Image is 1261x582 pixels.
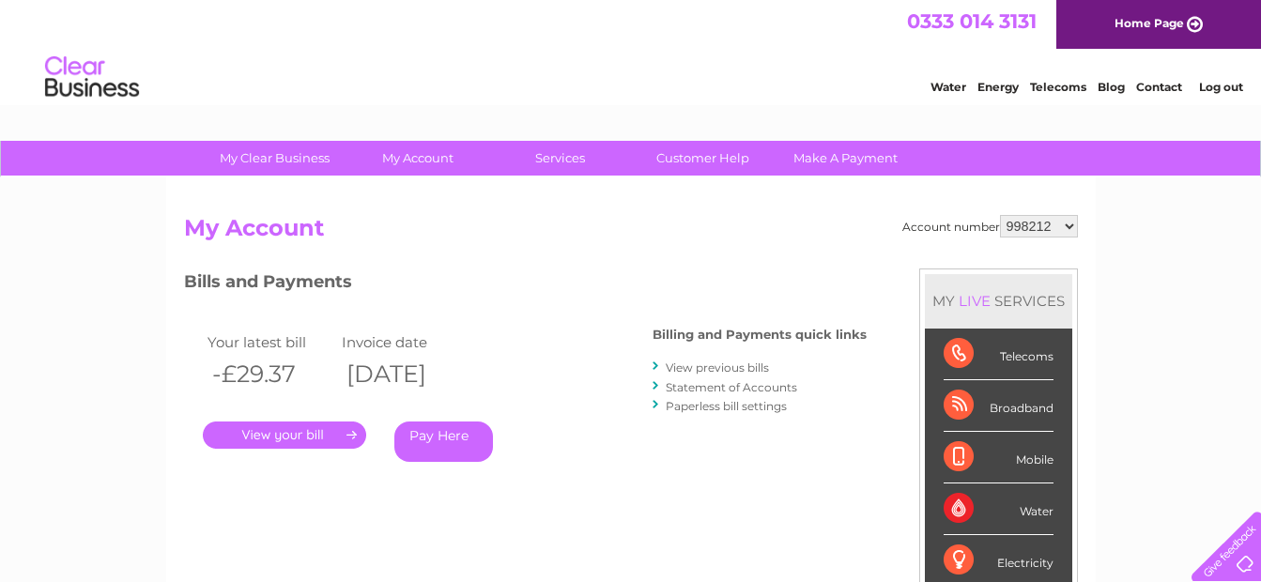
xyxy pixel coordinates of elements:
div: MY SERVICES [925,274,1072,328]
a: Paperless bill settings [666,399,787,413]
td: Your latest bill [203,329,338,355]
th: -£29.37 [203,355,338,393]
h4: Billing and Payments quick links [653,328,867,342]
a: Pay Here [394,421,493,462]
a: Make A Payment [768,141,923,176]
a: 0333 014 3131 [907,9,1037,33]
div: Water [944,483,1053,535]
a: Blog [1098,80,1125,94]
a: Log out [1199,80,1243,94]
div: Mobile [944,432,1053,483]
a: My Account [340,141,495,176]
th: [DATE] [337,355,472,393]
div: Broadband [944,380,1053,432]
a: Statement of Accounts [666,380,797,394]
div: Account number [902,215,1078,237]
a: . [203,421,366,449]
a: Services [483,141,638,176]
div: LIVE [955,292,994,310]
a: Contact [1136,80,1182,94]
td: Invoice date [337,329,472,355]
h2: My Account [184,215,1078,251]
div: Telecoms [944,329,1053,380]
a: My Clear Business [197,141,352,176]
a: Customer Help [625,141,780,176]
div: Clear Business is a trading name of Verastar Limited (registered in [GEOGRAPHIC_DATA] No. 3667643... [188,10,1075,91]
a: Energy [977,80,1019,94]
a: Water [930,80,966,94]
h3: Bills and Payments [184,268,867,301]
a: Telecoms [1030,80,1086,94]
a: View previous bills [666,360,769,375]
img: logo.png [44,49,140,106]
